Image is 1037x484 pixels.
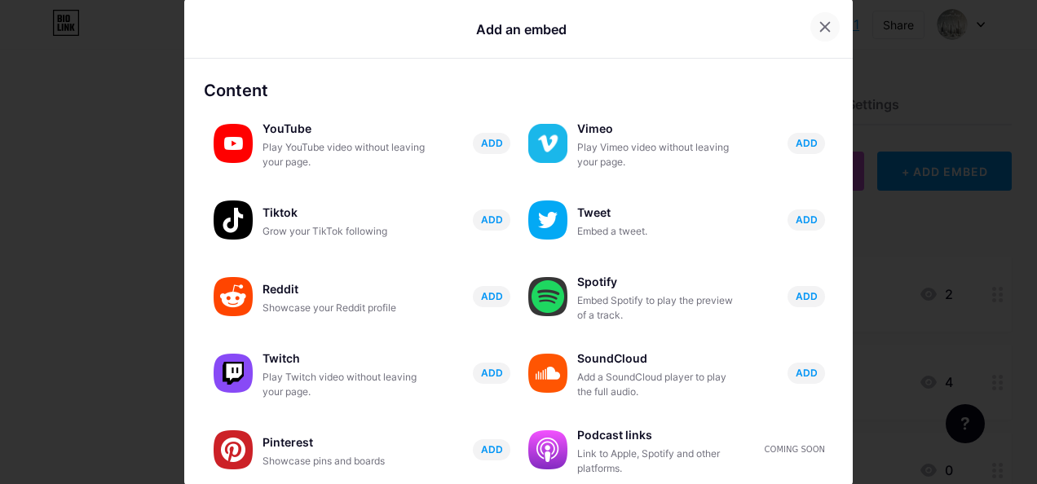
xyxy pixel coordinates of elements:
span: ADD [481,289,503,303]
div: Vimeo [577,117,740,140]
img: reddit [214,277,253,316]
img: podcastlinks [528,430,567,469]
button: ADD [788,363,825,384]
div: SoundCloud [577,347,740,370]
div: Reddit [263,278,426,301]
button: ADD [473,363,510,384]
img: soundcloud [528,354,567,393]
div: Showcase pins and boards [263,454,426,469]
div: Embed Spotify to play the preview of a track. [577,293,740,323]
div: Link to Apple, Spotify and other platforms. [577,447,740,476]
button: ADD [473,286,510,307]
div: Podcast links [577,424,740,447]
div: Grow your TikTok following [263,224,426,239]
span: ADD [481,136,503,150]
div: Spotify [577,271,740,293]
div: Add a SoundCloud player to play the full audio. [577,370,740,399]
button: ADD [473,133,510,154]
span: ADD [481,442,503,456]
div: Coming soon [765,443,825,455]
span: ADD [481,213,503,227]
div: Play Twitch video without leaving your page. [263,370,426,399]
span: ADD [796,289,818,303]
div: Add an embed [476,20,567,39]
div: Twitch [263,347,426,370]
img: twitter [528,200,567,240]
div: Content [204,78,833,103]
button: ADD [788,286,825,307]
span: ADD [481,366,503,380]
img: twitch [214,354,253,393]
img: vimeo [528,124,567,163]
img: spotify [528,277,567,316]
span: ADD [796,213,818,227]
img: pinterest [214,430,253,469]
span: ADD [796,136,818,150]
button: ADD [473,439,510,460]
img: tiktok [214,200,253,240]
div: Play Vimeo video without leaving your page. [577,140,740,169]
div: Tiktok [263,201,426,224]
span: ADD [796,366,818,380]
img: youtube [214,124,253,163]
button: ADD [788,133,825,154]
div: Tweet [577,201,740,224]
div: Showcase your Reddit profile [263,301,426,315]
div: YouTube [263,117,426,140]
div: Embed a tweet. [577,224,740,239]
button: ADD [473,209,510,231]
div: Pinterest [263,431,426,454]
div: Play YouTube video without leaving your page. [263,140,426,169]
button: ADD [788,209,825,231]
